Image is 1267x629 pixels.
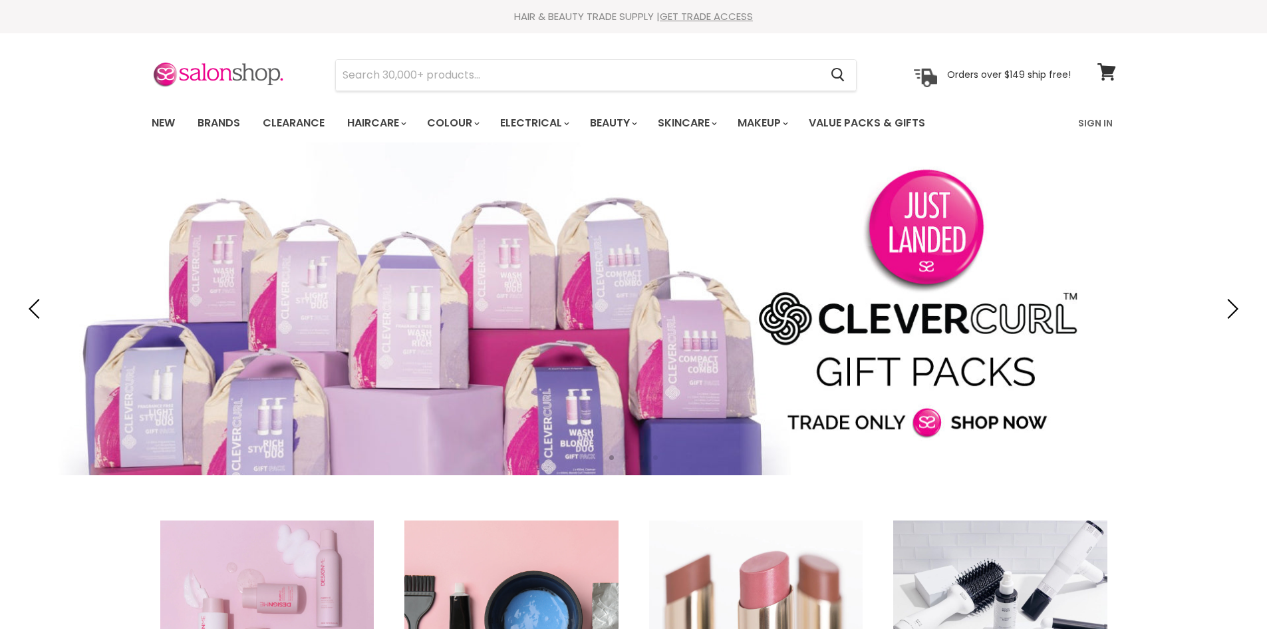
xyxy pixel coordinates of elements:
[799,109,935,137] a: Value Packs & Gifts
[142,104,1003,142] ul: Main menu
[1070,109,1121,137] a: Sign In
[337,109,414,137] a: Haircare
[142,109,185,137] a: New
[947,69,1071,81] p: Orders over $149 ship free!
[335,59,857,91] form: Product
[580,109,645,137] a: Beauty
[490,109,577,137] a: Electrical
[135,10,1133,23] div: HAIR & BEAUTY TRADE SUPPLY |
[660,9,753,23] a: GET TRADE ACCESS
[253,109,335,137] a: Clearance
[23,296,50,322] button: Previous
[609,455,614,460] li: Page dot 1
[188,109,250,137] a: Brands
[417,109,488,137] a: Colour
[336,60,821,91] input: Search
[1217,296,1244,322] button: Next
[728,109,796,137] a: Makeup
[624,455,629,460] li: Page dot 2
[648,109,725,137] a: Skincare
[135,104,1133,142] nav: Main
[638,455,643,460] li: Page dot 3
[653,455,658,460] li: Page dot 4
[821,60,856,91] button: Search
